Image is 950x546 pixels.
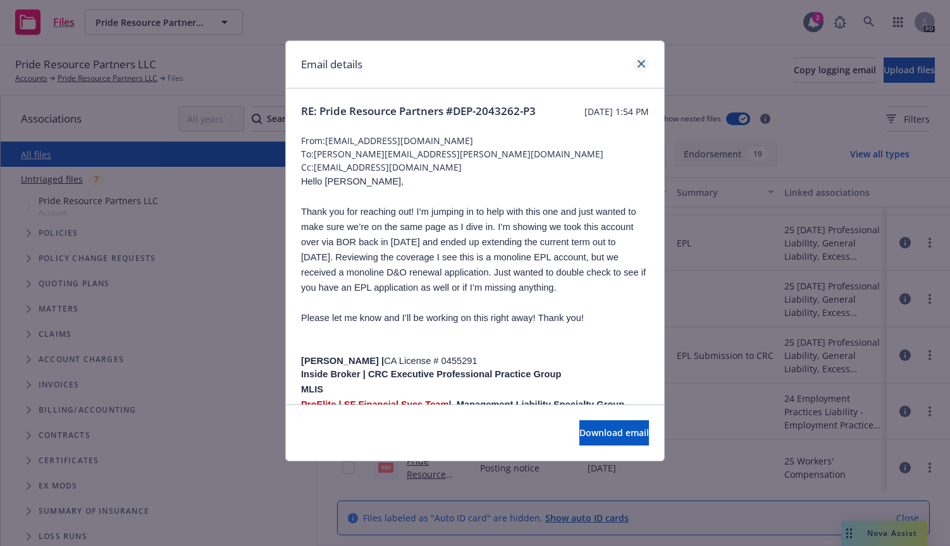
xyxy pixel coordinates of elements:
span: To: [PERSON_NAME][EMAIL_ADDRESS][PERSON_NAME][DOMAIN_NAME] [301,147,649,161]
span: [DATE] 1:54 PM [584,105,649,118]
span: Cc: [EMAIL_ADDRESS][DOMAIN_NAME] [301,161,649,174]
h1: Email details [301,56,362,73]
a: ProElite | SF Financial Svcs Team [301,399,449,409]
button: Download email [579,420,649,446]
span: Download email [579,427,649,439]
span: Inside Broker | CRC Executive Professional Practice Group MLIS [301,369,561,394]
span: RE: Pride Resource Partners #DEP-2043262-P3 [301,104,536,119]
span: Thank you for reaching out! I’m jumping in to help with this one and just wanted to make sure we’... [301,207,646,293]
a: close [634,56,649,71]
span: Please let me know and I’ll be working on this right away! Thank you! [301,313,584,323]
span: | Management Liability Specialty Group [449,399,625,409]
span: Hello [PERSON_NAME], [301,176,404,186]
span: [PERSON_NAME] | [301,356,384,366]
span: CA License # 0455291 [384,356,478,366]
span: From: [EMAIL_ADDRESS][DOMAIN_NAME] [301,134,649,147]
